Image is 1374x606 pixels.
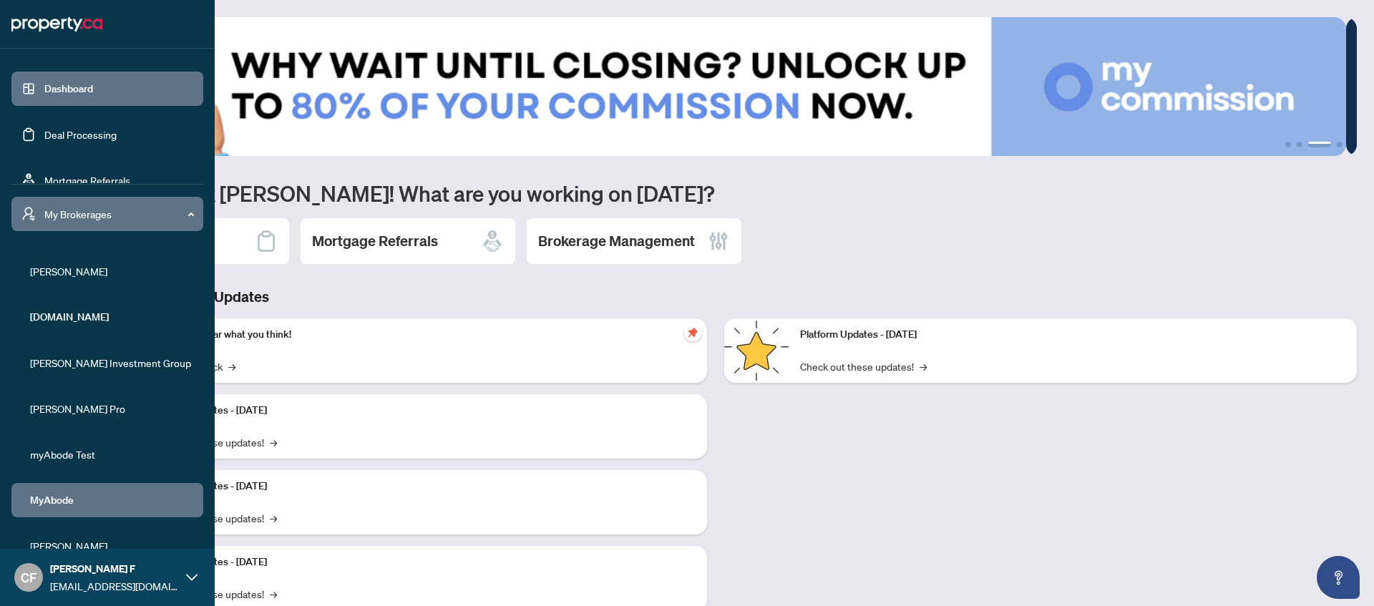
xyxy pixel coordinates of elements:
[30,492,193,508] span: MyAbode
[800,327,1345,343] p: Platform Updates - [DATE]
[724,318,789,383] img: Platform Updates - June 23, 2025
[44,174,130,187] a: Mortgage Referrals
[800,358,927,374] a: Check out these updates!→
[30,355,193,371] span: [PERSON_NAME] Investment Group
[150,479,696,494] p: Platform Updates - [DATE]
[1285,142,1291,147] button: 1
[270,510,277,526] span: →
[11,13,102,36] img: logo
[44,128,117,141] a: Deal Processing
[270,586,277,602] span: →
[1317,556,1360,599] button: Open asap
[228,358,235,374] span: →
[30,263,193,279] span: [PERSON_NAME]
[538,231,695,251] h2: Brokerage Management
[30,401,193,416] span: [PERSON_NAME] Pro
[30,309,193,325] span: [DOMAIN_NAME]
[920,358,927,374] span: →
[270,434,277,450] span: →
[684,324,701,341] span: pushpin
[44,206,193,222] span: My Brokerages
[150,327,696,343] p: We want to hear what you think!
[21,567,36,587] span: CF
[1297,142,1302,147] button: 2
[50,578,179,594] span: [EMAIL_ADDRESS][DOMAIN_NAME]
[150,403,696,419] p: Platform Updates - [DATE]
[312,231,438,251] h2: Mortgage Referrals
[30,446,193,462] span: myAbode Test
[74,180,1357,207] h1: Welcome back [PERSON_NAME]! What are you working on [DATE]?
[1308,142,1331,147] button: 3
[150,554,696,570] p: Platform Updates - [DATE]
[50,561,179,577] span: [PERSON_NAME] F
[74,287,1357,307] h3: Brokerage & Industry Updates
[74,17,1346,156] img: Slide 2
[1337,142,1343,147] button: 4
[30,538,193,554] span: [PERSON_NAME]
[44,82,93,95] a: Dashboard
[21,207,36,221] span: user-switch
